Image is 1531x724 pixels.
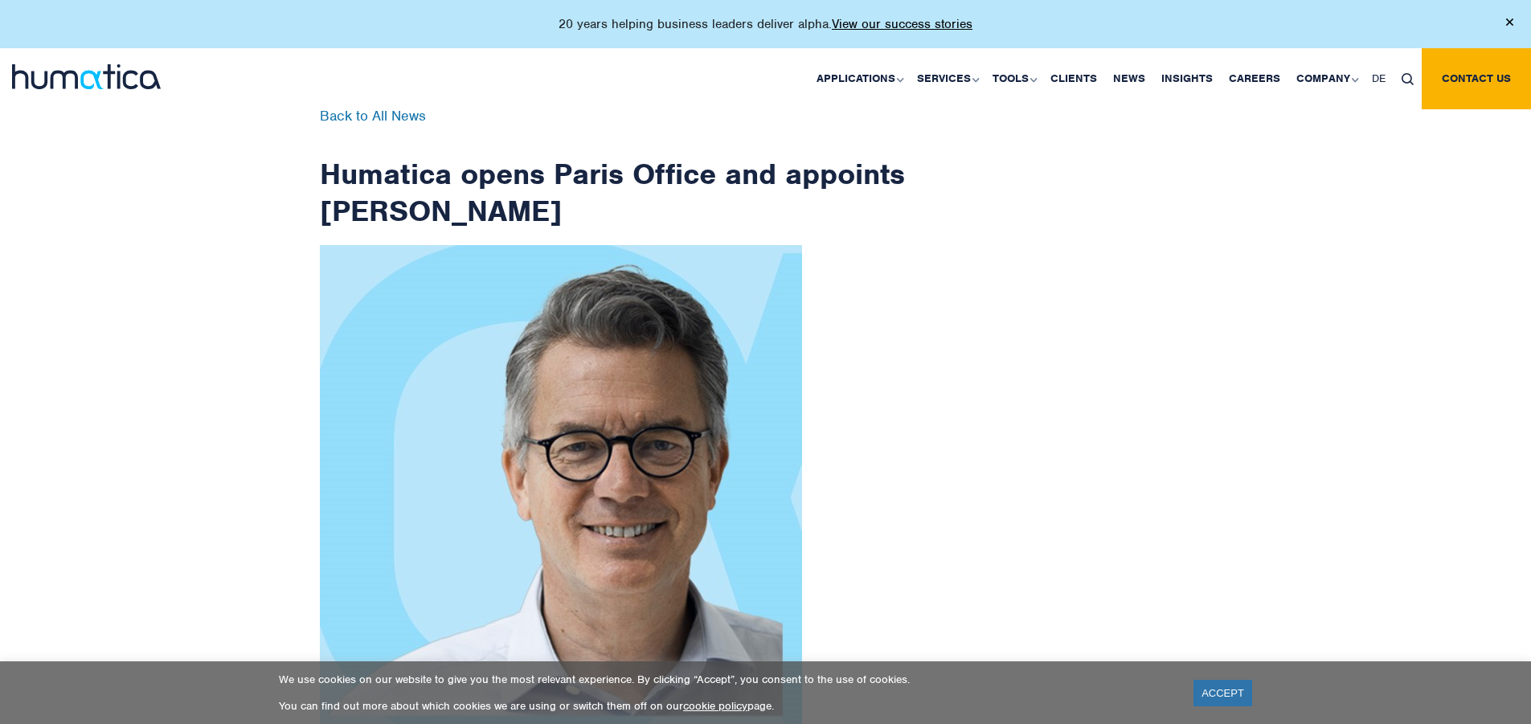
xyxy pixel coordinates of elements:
img: logo [12,64,161,89]
a: Careers [1221,48,1288,109]
a: View our success stories [832,16,972,32]
a: Services [909,48,985,109]
a: Back to All News [320,107,426,125]
p: 20 years helping business leaders deliver alpha. [559,16,972,32]
a: Insights [1153,48,1221,109]
a: Tools [985,48,1042,109]
p: We use cookies on our website to give you the most relevant experience. By clicking “Accept”, you... [279,673,1173,686]
a: Applications [808,48,909,109]
a: Contact us [1422,48,1531,109]
h1: Humatica opens Paris Office and appoints [PERSON_NAME] [320,109,907,229]
span: DE [1372,72,1386,85]
img: search_icon [1402,73,1414,85]
a: Company [1288,48,1364,109]
p: You can find out more about which cookies we are using or switch them off on our page. [279,699,1173,713]
a: ACCEPT [1193,680,1252,706]
a: Clients [1042,48,1105,109]
a: News [1105,48,1153,109]
a: cookie policy [683,699,747,713]
a: DE [1364,48,1394,109]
